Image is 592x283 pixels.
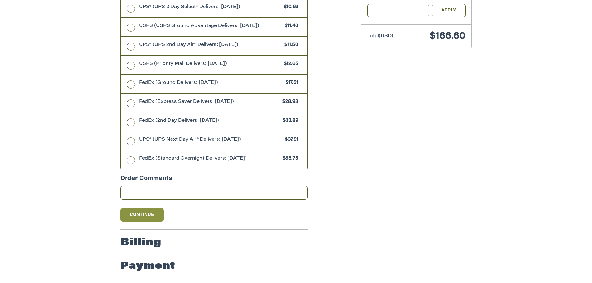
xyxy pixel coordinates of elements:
span: $37.91 [282,136,298,144]
span: UPS® (UPS 3 Day Select® Delivers: [DATE]) [139,4,281,11]
span: UPS® (UPS 2nd Day Air® Delivers: [DATE]) [139,42,282,49]
span: $28.98 [279,98,298,106]
span: FedEx (2nd Day Delivers: [DATE]) [139,117,280,125]
span: Total (USD) [367,34,393,39]
legend: Order Comments [120,175,172,186]
span: $95.75 [280,155,298,162]
span: FedEx (Express Saver Delivers: [DATE]) [139,98,280,106]
span: UPS® (UPS Next Day Air® Delivers: [DATE]) [139,136,282,144]
span: $11.50 [281,42,298,49]
span: FedEx (Standard Overnight Delivers: [DATE]) [139,155,280,162]
h2: Billing [120,236,161,249]
span: $166.60 [430,32,466,41]
input: Gift Certificate or Coupon Code [367,4,429,18]
span: $17.51 [282,80,298,87]
span: USPS (Priority Mail Delivers: [DATE]) [139,61,281,68]
span: $10.63 [281,4,298,11]
span: $33.89 [280,117,298,125]
span: $11.40 [282,23,298,30]
span: $12.65 [281,61,298,68]
button: Continue [120,208,164,222]
button: Apply [432,4,466,18]
h2: Payment [120,260,175,272]
span: USPS (USPS Ground Advantage Delivers: [DATE]) [139,23,282,30]
span: FedEx (Ground Delivers: [DATE]) [139,80,283,87]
